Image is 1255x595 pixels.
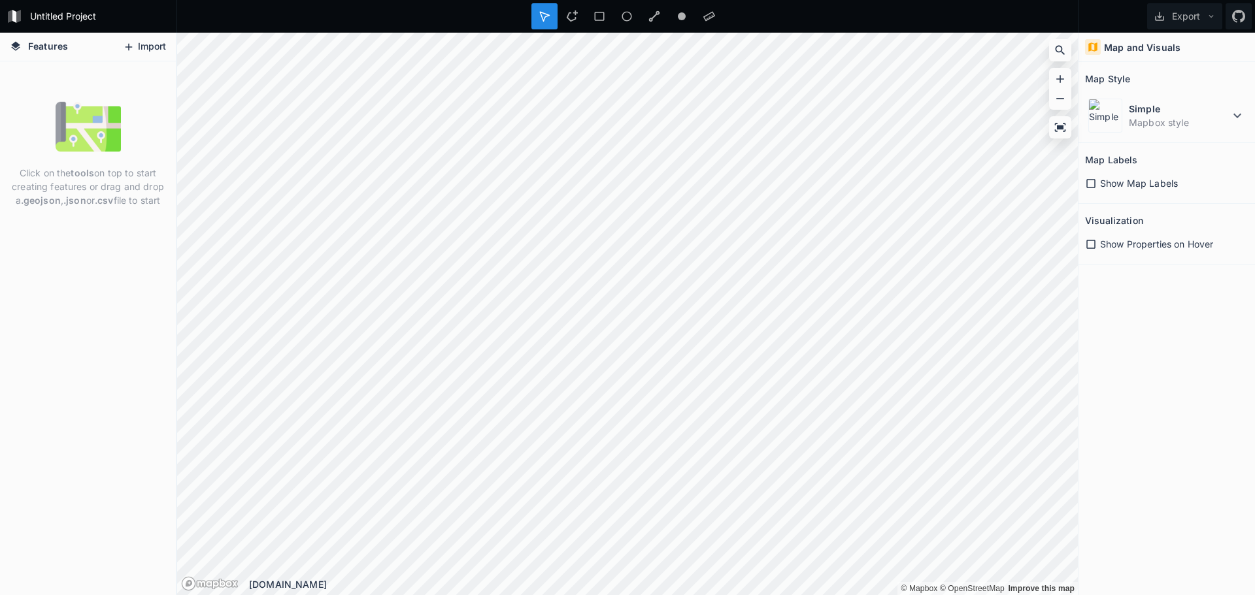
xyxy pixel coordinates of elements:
[63,195,86,206] strong: .json
[1129,116,1230,129] dd: Mapbox style
[1008,584,1075,593] a: Map feedback
[940,584,1005,593] a: OpenStreetMap
[1085,150,1137,170] h2: Map Labels
[28,39,68,53] span: Features
[21,195,61,206] strong: .geojson
[1085,210,1143,231] h2: Visualization
[1088,99,1122,133] img: Simple
[56,94,121,159] img: empty
[1100,237,1213,251] span: Show Properties on Hover
[1129,102,1230,116] dt: Simple
[181,576,239,591] a: Mapbox logo
[10,166,166,207] p: Click on the on top to start creating features or drag and drop a , or file to start
[71,167,94,178] strong: tools
[1104,40,1180,54] h4: Map and Visuals
[1147,3,1222,29] button: Export
[95,195,114,206] strong: .csv
[901,584,937,593] a: Mapbox
[249,577,1078,591] div: [DOMAIN_NAME]
[1085,69,1130,89] h2: Map Style
[1100,176,1178,190] span: Show Map Labels
[116,37,173,57] button: Import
